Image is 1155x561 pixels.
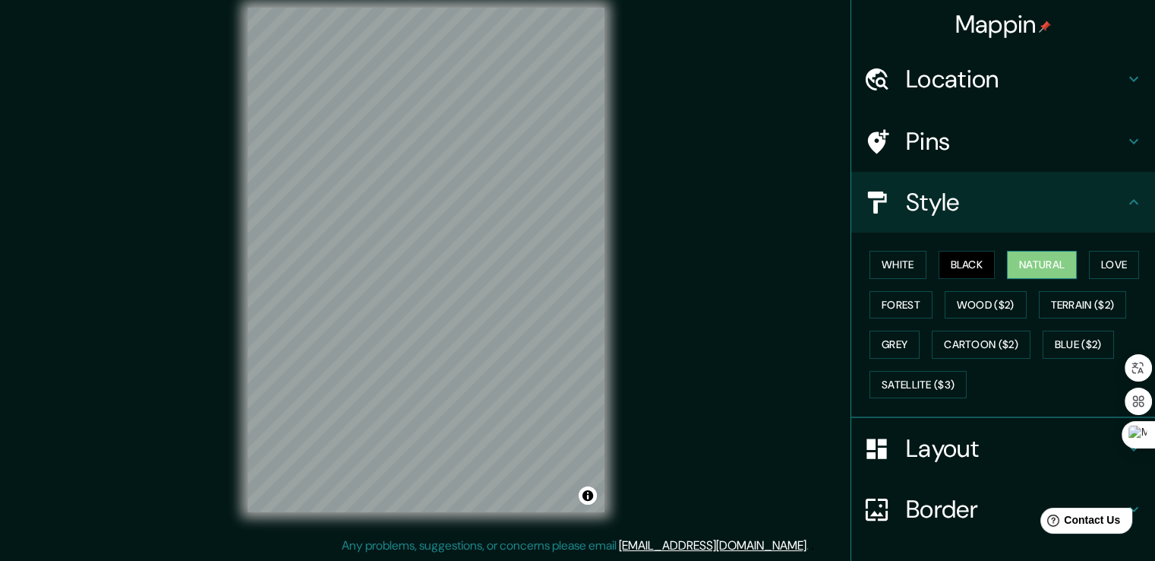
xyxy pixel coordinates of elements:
button: Wood ($2) [945,291,1027,319]
iframe: Help widget launcher [1020,502,1138,544]
img: pin-icon.png [1039,21,1051,33]
h4: Border [906,494,1125,525]
canvas: Map [248,8,604,512]
button: Cartoon ($2) [932,331,1030,359]
a: [EMAIL_ADDRESS][DOMAIN_NAME] [619,537,806,553]
div: Layout [851,418,1155,479]
div: Location [851,49,1155,109]
button: Natural [1007,251,1077,279]
h4: Location [906,64,1125,94]
button: Black [939,251,996,279]
button: Toggle attribution [579,487,597,505]
button: Satellite ($3) [869,371,967,399]
button: Blue ($2) [1043,331,1114,359]
button: Forest [869,291,933,319]
button: White [869,251,926,279]
div: Style [851,172,1155,233]
h4: Mappin [955,9,1052,40]
p: Any problems, suggestions, or concerns please email . [342,537,809,555]
button: Grey [869,331,920,359]
h4: Pins [906,126,1125,157]
button: Love [1089,251,1139,279]
h4: Layout [906,433,1125,464]
div: Pins [851,111,1155,172]
h4: Style [906,187,1125,217]
button: Terrain ($2) [1039,291,1127,319]
div: Border [851,479,1155,540]
div: . [811,537,814,555]
div: . [809,537,811,555]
